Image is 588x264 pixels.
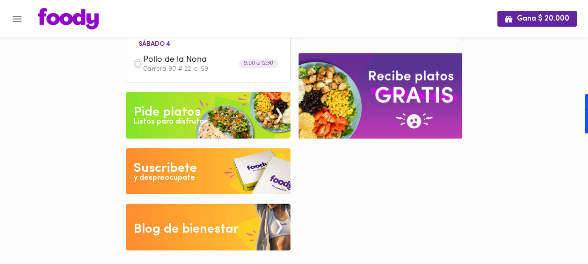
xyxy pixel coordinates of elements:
[143,66,283,73] p: Carrera 90 # 22-c-59
[497,11,577,26] button: Gana $ 20.000
[131,39,178,48] li: sábado 4
[126,92,290,139] img: Pide un Platos
[134,220,239,239] div: Blog de bienestar
[6,7,29,30] button: Menu
[38,8,99,29] img: logo.png
[534,210,579,255] iframe: Messagebird Livechat Widget
[239,59,278,68] div: 9:00 a 12:30
[505,15,569,23] span: Gana $ 20.000
[134,173,195,183] div: y despreocupate
[134,103,201,122] div: Pide platos
[298,53,462,139] img: referral-banner.png
[143,55,251,66] span: Pollo de la Nona
[134,117,207,127] div: Listos para disfrutar
[133,59,143,69] img: dish.png
[126,148,290,195] img: Disfruta bajar de peso
[134,159,197,178] div: Suscribete
[126,204,290,250] img: Blog de bienestar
